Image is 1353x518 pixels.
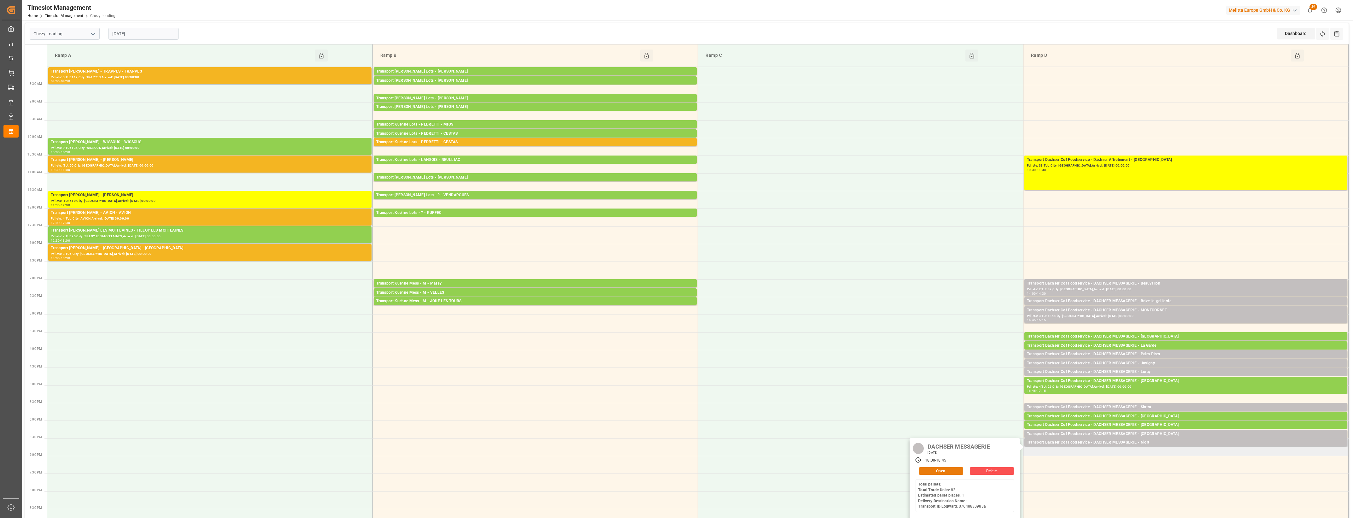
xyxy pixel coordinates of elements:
[376,298,694,304] div: Transport Kuehne Mess - M - JOUE LES TOURS
[51,139,369,145] div: Transport [PERSON_NAME] - WISSOUS - WISSOUS
[1027,367,1345,372] div: Pallets: 1,TU: 74,City: [GEOGRAPHIC_DATA],Arrival: [DATE] 00:00:00
[1027,404,1345,410] div: Transport Dachser Cof Foodservice - DACHSER MESSAGERIE - Sintra
[1027,298,1345,304] div: Transport Dachser Cof Foodservice - DACHSER MESSAGERIE - Brive-la-gaillarde
[1027,389,1036,392] div: 16:45
[88,29,97,39] button: open menu
[376,174,694,181] div: Transport [PERSON_NAME] Lots - [PERSON_NAME]
[1027,340,1345,345] div: Pallets: 1,TU: 52,City: [GEOGRAPHIC_DATA],Arrival: [DATE] 00:00:00
[51,234,369,239] div: Pallets: 7,TU: 95,City: TILLOY LES MOFFLAINES,Arrival: [DATE] 00:00:00
[1027,410,1345,416] div: Pallets: ,TU: 30,City: [GEOGRAPHIC_DATA],Arrival: [DATE] 00:00:00
[51,157,369,163] div: Transport [PERSON_NAME] - [PERSON_NAME]
[1037,292,1046,295] div: 14:30
[1037,319,1046,321] div: 15:15
[376,304,694,310] div: Pallets: 2,TU: ,City: JOUE LES TOURS,Arrival: [DATE] 00:00:00
[1027,319,1036,321] div: 14:45
[30,294,42,297] span: 2:30 PM
[1309,4,1317,10] span: 29
[376,216,694,221] div: Pallets: 1,TU: 721,City: RUFFEC,Arrival: [DATE] 00:00:00
[1027,157,1345,163] div: Transport Dachser Cof Foodservice - Dachser Affrètement - [GEOGRAPHIC_DATA]
[27,188,42,191] span: 11:30 AM
[1036,319,1037,321] div: -
[918,499,965,503] b: Delivery Destination Name
[919,467,963,475] button: Open
[60,80,61,83] div: -
[27,153,42,156] span: 10:30 AM
[51,257,60,260] div: 13:00
[60,151,61,154] div: -
[376,95,694,102] div: Transport [PERSON_NAME] Lots - [PERSON_NAME]
[61,168,70,171] div: 11:00
[51,216,369,221] div: Pallets: 4,TU: ,City: AVION,Arrival: [DATE] 00:00:00
[376,192,694,198] div: Transport [PERSON_NAME] Lots - ? - VENDARGUES
[30,365,42,368] span: 4:30 PM
[935,458,936,463] div: -
[1037,389,1046,392] div: 17:15
[1027,420,1345,425] div: Pallets: 1,TU: ,City: [GEOGRAPHIC_DATA],Arrival: [DATE] 00:00:00
[376,110,694,115] div: Pallets: 2,TU: ,City: [GEOGRAPHIC_DATA],Arrival: [DATE] 00:00:00
[30,117,42,121] span: 9:30 AM
[970,467,1014,475] button: Delete
[27,206,42,209] span: 12:00 PM
[51,198,369,204] div: Pallets: ,TU: 510,City: [GEOGRAPHIC_DATA],Arrival: [DATE] 00:00:00
[51,251,369,257] div: Pallets: 3,TU: ,City: [GEOGRAPHIC_DATA],Arrival: [DATE] 00:00:00
[1027,163,1345,168] div: Pallets: 33,TU: ,City: [GEOGRAPHIC_DATA],Arrival: [DATE] 00:00:00
[30,347,42,350] span: 4:00 PM
[1028,50,1291,62] div: Ramp D
[1027,369,1345,375] div: Transport Dachser Cof Foodservice - DACHSER MESSAGERIE - Loray
[51,168,60,171] div: 10:30
[1027,292,1036,295] div: 14:00
[936,458,946,463] div: 18:45
[1027,307,1345,314] div: Transport Dachser Cof Foodservice - DACHSER MESSAGERIE - MONTCORNET
[376,78,694,84] div: Transport [PERSON_NAME] Lots - [PERSON_NAME]
[51,163,369,168] div: Pallets: ,TU: 50,City: [GEOGRAPHIC_DATA],Arrival: [DATE] 00:00:00
[1036,389,1037,392] div: -
[27,135,42,138] span: 10:00 AM
[1303,3,1317,17] button: show 29 new notifications
[1036,292,1037,295] div: -
[376,157,694,163] div: Transport Kuehne Lots - LANDOIS - NEULLIAC
[51,80,60,83] div: 08:00
[1027,314,1345,319] div: Pallets: 3,TU: 184,City: [GEOGRAPHIC_DATA],Arrival: [DATE] 00:00:00
[1027,333,1345,340] div: Transport Dachser Cof Foodservice - DACHSER MESSAGERIE - [GEOGRAPHIC_DATA]
[376,128,694,133] div: Pallets: 1,TU: 237,City: MIOS,Arrival: [DATE] 00:00:00
[376,287,694,292] div: Pallets: ,TU: 14,City: Massy,Arrival: [DATE] 00:00:00
[30,382,42,386] span: 5:00 PM
[376,137,694,142] div: Pallets: 4,TU: 345,City: [GEOGRAPHIC_DATA],Arrival: [DATE] 00:00:00
[1037,168,1046,171] div: 11:30
[1027,304,1345,310] div: Pallets: 1,TU: 14,City: [GEOGRAPHIC_DATA],Arrival: [DATE] 00:00:00
[30,418,42,421] span: 6:00 PM
[703,50,965,62] div: Ramp C
[30,28,100,40] input: Type to search/select
[376,75,694,80] div: Pallets: 18,TU: 360,City: CARQUEFOU,Arrival: [DATE] 00:00:00
[376,198,694,204] div: Pallets: 3,TU: 160,City: [GEOGRAPHIC_DATA],Arrival: [DATE] 00:00:00
[60,239,61,242] div: -
[376,181,694,186] div: Pallets: 27,TU: ,City: [GEOGRAPHIC_DATA],Arrival: [DATE] 00:00:00
[30,506,42,509] span: 8:30 PM
[1027,351,1345,357] div: Transport Dachser Cof Foodservice - DACHSER MESSAGERIE - Pairo Pires
[1027,446,1345,451] div: Pallets: ,TU: 82,City: [GEOGRAPHIC_DATA],Arrival: [DATE] 00:00:00
[30,100,42,103] span: 9:00 AM
[1226,6,1300,15] div: Melitta Europa GmbH & Co. KG
[1027,357,1345,363] div: Pallets: ,TU: 96,City: Pairo [PERSON_NAME],Arrival: [DATE] 00:00:00
[376,131,694,137] div: Transport Kuehne Lots - PEDRETTI - CESTAS
[376,290,694,296] div: Transport Kuehne Mess - M - VELLES
[1027,437,1345,443] div: Pallets: 1,TU: 21,City: [GEOGRAPHIC_DATA],Arrival: [DATE] 00:00:00
[52,50,315,62] div: Ramp A
[27,3,115,12] div: Timeslot Management
[925,450,992,455] div: [DATE]
[61,204,70,207] div: 12:00
[1027,439,1345,446] div: Transport Dachser Cof Foodservice - DACHSER MESSAGERIE - Niort
[51,192,369,198] div: Transport [PERSON_NAME] - [PERSON_NAME]
[51,204,60,207] div: 11:30
[51,239,60,242] div: 12:30
[27,14,38,18] a: Home
[376,102,694,107] div: Pallets: ,TU: 56,City: [GEOGRAPHIC_DATA],Arrival: [DATE] 00:00:00
[60,257,61,260] div: -
[108,28,179,40] input: DD-MM-YYYY
[61,257,70,260] div: 13:30
[918,482,986,509] div: : : 82 : 1 : : 07648830988a
[30,329,42,333] span: 3:30 PM
[376,296,694,301] div: Pallets: 1,TU: 16,City: [GEOGRAPHIC_DATA],Arrival: [DATE] 00:00:00
[1226,4,1303,16] button: Melitta Europa GmbH & Co. KG
[1277,28,1315,39] div: Dashboard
